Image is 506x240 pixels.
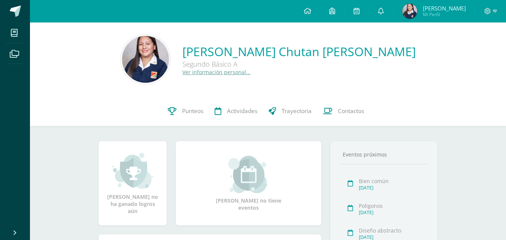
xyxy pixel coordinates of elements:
[359,209,426,216] div: [DATE]
[211,156,286,211] div: [PERSON_NAME] no tiene eventos
[263,96,317,126] a: Trayectoria
[227,107,257,115] span: Actividades
[402,4,417,19] img: 94f2c78d5a9f833833166952f9b0ac0a.png
[182,60,407,69] div: Segundo Básico A
[182,107,203,115] span: Punteos
[359,185,426,191] div: [DATE]
[162,96,209,126] a: Punteos
[359,202,426,209] div: Poligonos
[112,152,153,189] img: achievement_small.png
[282,107,312,115] span: Trayectoria
[106,152,159,215] div: [PERSON_NAME] no ha ganado logros aún
[423,4,466,12] span: [PERSON_NAME]
[340,151,428,158] div: Eventos próximos
[338,107,364,115] span: Contactos
[359,177,426,185] div: Bien común
[228,156,269,193] img: event_small.png
[317,96,370,126] a: Contactos
[122,36,169,83] img: 7354d73593949df9a3e35f913e4650c1.png
[182,69,251,76] a: Ver información personal...
[209,96,263,126] a: Actividades
[359,227,426,234] div: Diseño abstracto
[182,43,416,60] a: [PERSON_NAME] Chutan [PERSON_NAME]
[423,11,466,18] span: Mi Perfil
